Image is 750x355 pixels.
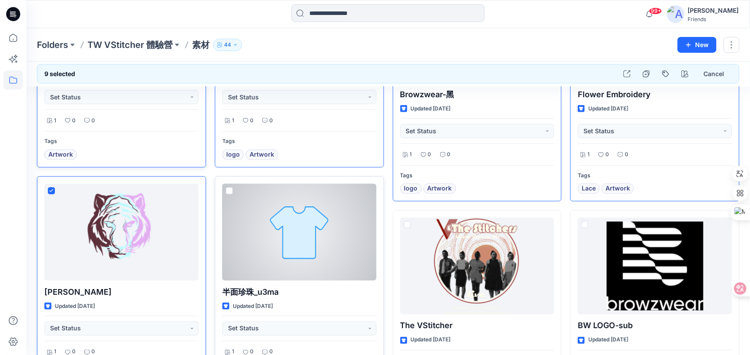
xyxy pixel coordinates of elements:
[400,88,554,101] p: Browzwear-黑
[37,39,68,51] a: Folders
[269,116,273,125] p: 0
[224,40,231,50] p: 44
[87,39,173,51] a: TW VStitcher 體驗營
[91,116,95,125] p: 0
[192,39,210,51] p: 素材
[44,286,199,298] p: [PERSON_NAME]
[233,302,273,311] p: Updated [DATE]
[400,320,554,332] p: The VStitcher
[649,7,662,15] span: 99+
[625,150,628,159] p: 0
[54,116,56,125] p: 1
[588,336,628,345] p: Updated [DATE]
[605,150,609,159] p: 0
[400,171,554,180] p: Tags
[55,302,95,311] p: Updated [DATE]
[605,183,630,194] span: Artwork
[578,88,732,101] p: Flower Embroidery
[428,183,452,194] span: Artwork
[410,150,412,159] p: 1
[411,104,451,113] p: Updated [DATE]
[447,150,451,159] p: 0
[48,150,73,160] span: Artwork
[226,150,240,160] span: logo
[72,116,76,125] p: 0
[222,137,377,146] p: Tags
[44,69,75,79] h6: 9 selected
[667,5,685,23] img: avatar
[688,16,739,22] div: Friends
[587,150,590,159] p: 1
[411,336,451,345] p: Updated [DATE]
[232,116,234,125] p: 1
[428,150,431,159] p: 0
[588,104,628,113] p: Updated [DATE]
[44,137,199,146] p: Tags
[213,39,242,51] button: 44
[250,150,274,160] span: Artwork
[578,171,732,180] p: Tags
[222,286,377,298] p: 半面珍珠_u3ma
[582,183,596,194] span: Lace
[404,183,418,194] span: logo
[578,320,732,332] p: BW LOGO-sub
[678,37,717,53] button: New
[696,66,732,82] button: Cancel
[688,5,739,16] div: [PERSON_NAME]
[250,116,254,125] p: 0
